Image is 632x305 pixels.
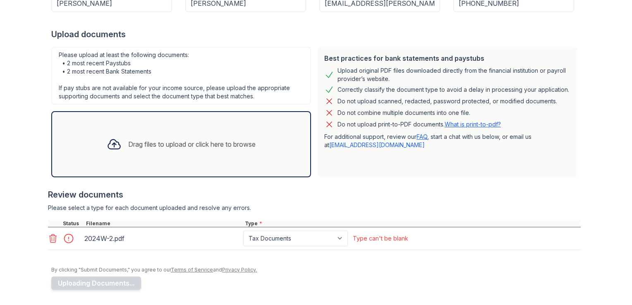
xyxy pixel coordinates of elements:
[61,220,84,227] div: Status
[353,234,408,243] div: Type can't be blank
[338,67,571,83] div: Upload original PDF files downloaded directly from the financial institution or payroll provider’...
[417,133,427,140] a: FAQ
[51,267,581,273] div: By clicking "Submit Documents," you agree to our and
[51,47,311,105] div: Please upload at least the following documents: • 2 most recent Paystubs • 2 most recent Bank Sta...
[128,139,256,149] div: Drag files to upload or click here to browse
[324,53,571,63] div: Best practices for bank statements and paystubs
[445,121,501,128] a: What is print-to-pdf?
[329,141,425,148] a: [EMAIL_ADDRESS][DOMAIN_NAME]
[48,204,581,212] div: Please select a type for each document uploaded and resolve any errors.
[222,267,257,273] a: Privacy Policy.
[243,220,581,227] div: Type
[48,189,581,200] div: Review documents
[84,220,243,227] div: Filename
[51,276,141,290] button: Uploading Documents...
[51,29,581,40] div: Upload documents
[84,232,240,245] div: 2024W-2.pdf
[338,120,501,129] p: Do not upload print-to-PDF documents.
[324,133,571,149] p: For additional support, review our , start a chat with us below, or email us at
[338,96,557,106] div: Do not upload scanned, redacted, password protected, or modified documents.
[338,85,569,95] div: Correctly classify the document type to avoid a delay in processing your application.
[338,108,470,118] div: Do not combine multiple documents into one file.
[171,267,213,273] a: Terms of Service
